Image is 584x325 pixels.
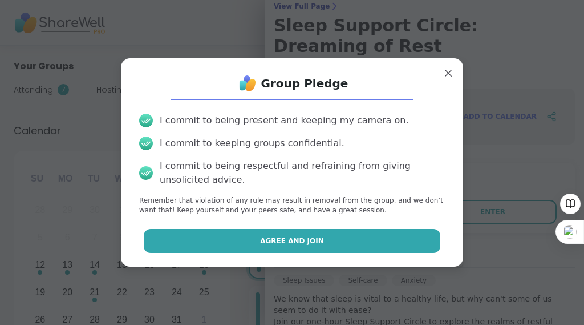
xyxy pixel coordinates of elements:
div: I commit to being respectful and refraining from giving unsolicited advice. [160,159,445,187]
img: ShareWell Logo [236,72,259,95]
div: I commit to being present and keeping my camera on. [160,114,408,127]
span: Agree and Join [260,236,324,246]
button: Agree and Join [144,229,441,253]
h1: Group Pledge [261,75,348,91]
div: I commit to keeping groups confidential. [160,137,344,150]
p: Remember that violation of any rule may result in removal from the group, and we don’t want that!... [139,196,445,215]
